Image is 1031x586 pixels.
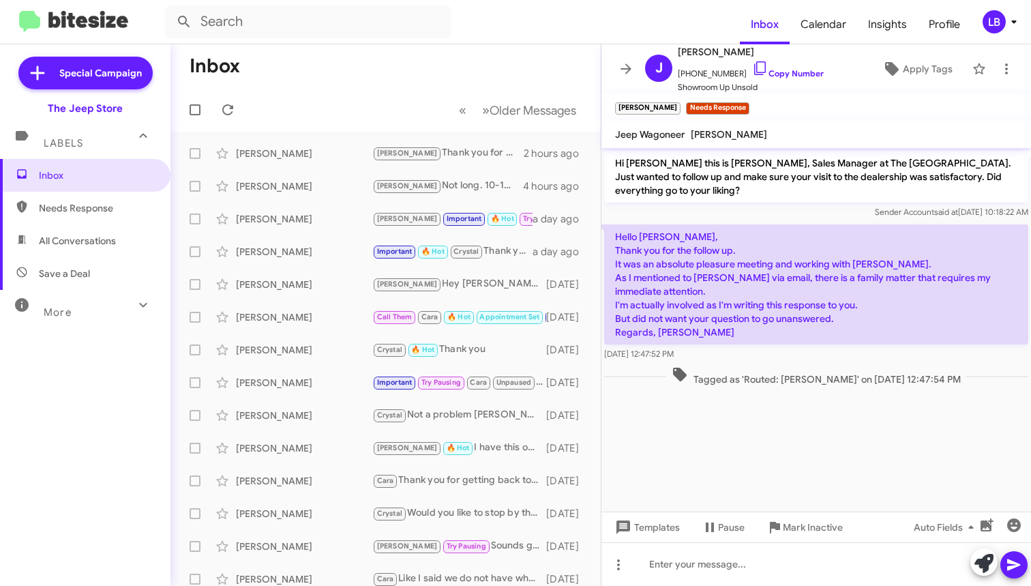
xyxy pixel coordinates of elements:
a: Special Campaign [18,57,153,89]
button: Mark Inactive [756,515,854,540]
h1: Inbox [190,55,240,77]
a: Insights [857,5,918,44]
span: All Conversations [39,234,116,248]
span: Unpaused [496,378,532,387]
div: [PERSON_NAME] [236,540,372,553]
span: Crystal [377,345,402,354]
span: 🔥 Hot [491,214,514,223]
button: Templates [601,515,691,540]
span: [PERSON_NAME] [377,542,438,551]
span: Cara [470,378,487,387]
a: Calendar [790,5,857,44]
span: Appointment Set [479,312,539,321]
span: Inbox [39,169,155,182]
div: a day ago [533,212,590,226]
span: Save a Deal [39,267,90,280]
div: LB [983,10,1006,33]
span: Cara [377,574,394,583]
span: said at [934,207,958,217]
span: Important [377,247,413,256]
button: Auto Fields [903,515,990,540]
div: [PERSON_NAME] [236,441,372,455]
div: [PERSON_NAME] [236,212,372,226]
input: Search [165,5,451,38]
div: [PERSON_NAME] [236,572,372,586]
small: [PERSON_NAME] [615,102,681,115]
span: Cara [421,312,438,321]
span: Sender Account [DATE] 10:18:22 AM [875,207,1028,217]
div: a day ago [533,245,590,259]
span: Call Them [377,312,413,321]
div: 4 hours ago [523,179,590,193]
div: Thank you for getting back to me. Anything I can do to help move forward with a purchase? [372,473,546,488]
div: Thank you for the update [PERSON_NAME] I really appreciate that. hope he feels better and when yo... [372,244,533,259]
div: [DATE] [546,409,590,422]
span: [PERSON_NAME] [678,44,824,60]
div: The Jeep Store [48,102,123,115]
span: Apply Tags [903,57,953,81]
div: [PERSON_NAME] [236,310,372,324]
span: Templates [612,515,680,540]
span: [PERSON_NAME] [377,149,438,158]
div: [PERSON_NAME] [236,179,372,193]
div: [PERSON_NAME] [236,474,372,488]
span: 🔥 Hot [421,247,445,256]
p: Hi [PERSON_NAME] this is [PERSON_NAME], Sales Manager at The [GEOGRAPHIC_DATA]. Just wanted to fo... [604,151,1028,203]
span: » [482,102,490,119]
a: Inbox [740,5,790,44]
span: [PHONE_NUMBER] [678,60,824,80]
span: Important [377,378,413,387]
div: Hey [PERSON_NAME], This is [PERSON_NAME] lefthand sales manager at the jeep store. Hope you are w... [372,375,546,390]
span: J [655,57,663,79]
span: [PERSON_NAME] [377,280,438,289]
div: Thank you for getting back to me [PERSON_NAME]. We appreciate the opportunity to earn your busine... [372,145,524,161]
div: [PERSON_NAME] [236,245,372,259]
button: LB [971,10,1016,33]
div: [PERSON_NAME] [236,278,372,291]
div: Not long. 10-15 minutes depending on how busy the showroom is at the time. [372,178,523,194]
div: [PERSON_NAME] [236,343,372,357]
button: Previous [451,96,475,124]
div: [PERSON_NAME] [236,409,372,422]
span: Pause [718,515,745,540]
span: [PERSON_NAME] [377,214,438,223]
div: Sounds great [PERSON_NAME], Thank you sir [372,538,546,554]
span: [PERSON_NAME] [377,181,438,190]
div: [PERSON_NAME] [236,507,372,521]
span: Mark Inactive [783,515,843,540]
span: Try Pausing [523,214,563,223]
span: 🔥 Hot [447,443,470,452]
div: [PERSON_NAME] [236,376,372,390]
span: Crystal [377,509,402,518]
div: [PERSON_NAME] [236,147,372,160]
span: Crystal [377,411,402,420]
div: [DATE] [546,507,590,521]
span: 🔥 Hot [447,312,470,321]
div: [DATE] [546,278,590,291]
nav: Page navigation example [451,96,584,124]
button: Apply Tags [868,57,966,81]
span: Jeep Wagoneer [615,128,685,141]
button: Next [474,96,584,124]
span: More [44,306,72,319]
span: Older Messages [490,103,576,118]
span: Profile [918,5,971,44]
div: [DATE] [546,441,590,455]
div: Not a problem [PERSON_NAME] thank you for the update. Always happy to help! [372,407,546,423]
span: « [459,102,466,119]
a: Copy Number [752,68,824,78]
div: Hey [PERSON_NAME], just took a look in the system and based on the vin with the history and the c... [372,276,546,292]
div: [DATE] [546,572,590,586]
span: 🔥 Hot [411,345,434,354]
span: Important [447,214,482,223]
span: [PERSON_NAME] [377,443,438,452]
span: Try Pausing [421,378,461,387]
span: Try Pausing [447,542,486,551]
span: Needs Response [39,201,155,215]
div: 2 hours ago [524,147,590,160]
span: Labels [44,137,83,149]
span: Showroom Up Unsold [678,80,824,94]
